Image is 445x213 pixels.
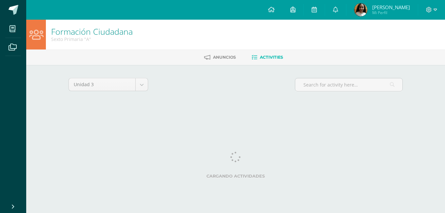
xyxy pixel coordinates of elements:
[51,36,133,42] div: Sexto Primaria 'A'
[372,10,410,15] span: Mi Perfil
[372,4,410,10] span: [PERSON_NAME]
[295,78,402,91] input: Search for activity here…
[260,55,283,60] span: Activities
[69,78,148,91] a: Unidad 3
[68,174,403,179] label: Cargando actividades
[74,78,130,91] span: Unidad 3
[252,52,283,63] a: Activities
[51,26,133,37] a: Formación Ciudadana
[213,55,236,60] span: Anuncios
[51,27,133,36] h1: Formación Ciudadana
[354,3,367,16] img: 4bf7502f79f0740e24f6b79b054e4c13.png
[204,52,236,63] a: Anuncios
